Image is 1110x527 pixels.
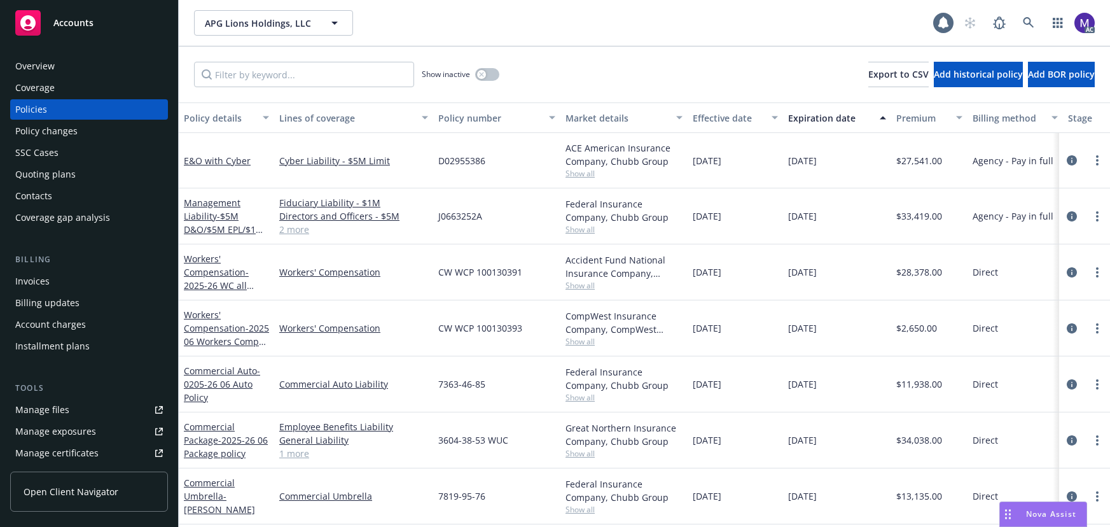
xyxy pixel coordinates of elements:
[10,78,168,98] a: Coverage
[274,102,433,133] button: Lines of coverage
[565,392,683,403] span: Show all
[973,265,998,279] span: Direct
[1090,489,1105,504] a: more
[1028,68,1095,80] span: Add BOR policy
[1064,321,1079,336] a: circleInformation
[15,400,69,420] div: Manage files
[279,321,428,335] a: Workers' Compensation
[973,154,1053,167] span: Agency - Pay in full
[15,99,47,120] div: Policies
[896,321,937,335] span: $2,650.00
[1074,13,1095,33] img: photo
[1090,321,1105,336] a: more
[438,111,541,125] div: Policy number
[693,489,721,503] span: [DATE]
[999,502,1087,527] button: Nova Assist
[1064,433,1079,448] a: circleInformation
[10,336,168,356] a: Installment plans
[693,265,721,279] span: [DATE]
[1090,265,1105,280] a: more
[184,477,255,516] a: Commercial Umbrella
[438,265,522,279] span: CW WCP 100130391
[194,10,353,36] button: APG Lions Holdings, LLC
[184,365,260,404] span: - 0205-26 06 Auto Policy
[565,197,683,224] div: Federal Insurance Company, Chubb Group
[973,489,998,503] span: Direct
[788,209,817,223] span: [DATE]
[788,489,817,503] span: [DATE]
[10,314,168,335] a: Account charges
[179,102,274,133] button: Policy details
[565,224,683,235] span: Show all
[15,314,86,335] div: Account charges
[433,102,560,133] button: Policy number
[896,433,942,447] span: $34,038.00
[15,271,50,292] div: Invoices
[896,489,942,503] span: $13,135.00
[10,186,168,206] a: Contacts
[279,209,428,223] a: Directors and Officers - $5M
[184,309,269,374] a: Workers' Compensation
[693,377,721,391] span: [DATE]
[15,186,52,206] div: Contacts
[422,69,470,80] span: Show inactive
[1090,433,1105,448] a: more
[693,209,721,223] span: [DATE]
[973,111,1044,125] div: Billing method
[15,56,55,76] div: Overview
[987,10,1012,36] a: Report a Bug
[10,400,168,420] a: Manage files
[279,223,428,236] a: 2 more
[1090,209,1105,224] a: more
[279,447,428,460] a: 1 more
[565,111,669,125] div: Market details
[788,111,872,125] div: Expiration date
[868,68,929,80] span: Export to CSV
[1064,209,1079,224] a: circleInformation
[438,489,485,503] span: 7819-95-76
[1064,153,1079,168] a: circleInformation
[10,271,168,292] a: Invoices
[10,5,168,41] a: Accounts
[279,196,428,209] a: Fiduciary Liability - $1M
[973,377,998,391] span: Direct
[968,102,1063,133] button: Billing method
[1090,377,1105,392] a: more
[688,102,783,133] button: Effective date
[15,421,96,442] div: Manage exposures
[10,207,168,228] a: Coverage gap analysis
[10,382,168,395] div: Tools
[783,102,891,133] button: Expiration date
[15,78,55,98] div: Coverage
[565,421,683,448] div: Great Northern Insurance Company, Chubb Group
[279,377,428,391] a: Commercial Auto Liability
[279,154,428,167] a: Cyber Liability - $5M Limit
[10,143,168,163] a: SSC Cases
[788,433,817,447] span: [DATE]
[279,433,428,447] a: General Liability
[1090,153,1105,168] a: more
[15,207,110,228] div: Coverage gap analysis
[868,62,929,87] button: Export to CSV
[10,421,168,442] span: Manage exposures
[438,321,522,335] span: CW WCP 100130393
[565,336,683,347] span: Show all
[565,504,683,515] span: Show all
[1028,62,1095,87] button: Add BOR policy
[15,121,78,141] div: Policy changes
[15,443,99,463] div: Manage certificates
[438,154,485,167] span: D02955386
[24,485,118,498] span: Open Client Navigator
[15,164,76,185] div: Quoting plans
[15,336,90,356] div: Installment plans
[184,434,268,460] span: - 2025-26 06 Package policy
[565,141,683,168] div: ACE American Insurance Company, Chubb Group
[279,265,428,279] a: Workers' Compensation
[565,477,683,504] div: Federal Insurance Company, Chubb Group
[693,433,721,447] span: [DATE]
[10,293,168,313] a: Billing updates
[184,197,264,249] a: Management Liability
[565,365,683,392] div: Federal Insurance Company, Chubb Group
[279,420,428,433] a: Employee Benefits Liability
[788,321,817,335] span: [DATE]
